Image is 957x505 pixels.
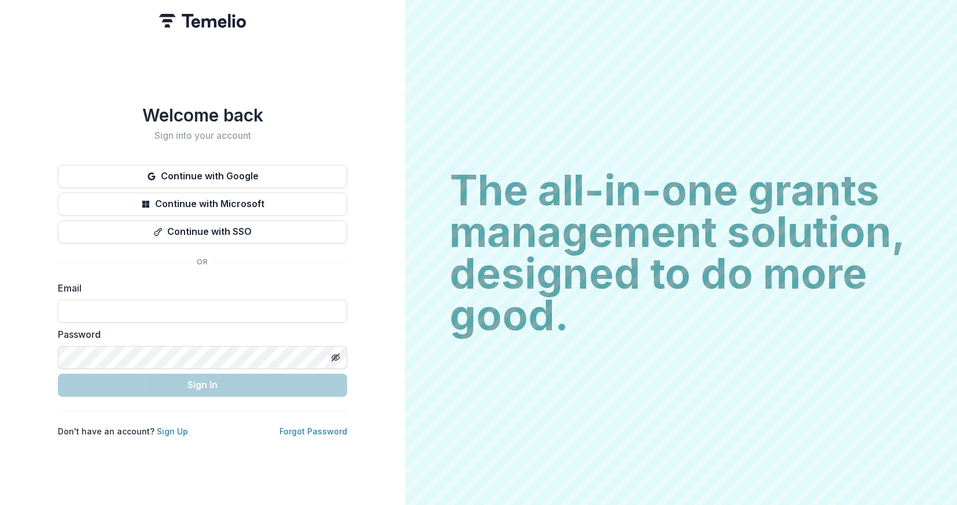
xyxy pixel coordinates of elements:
[58,105,347,126] h1: Welcome back
[58,165,347,188] button: Continue with Google
[157,426,188,436] a: Sign Up
[58,281,340,295] label: Email
[58,425,188,437] p: Don't have an account?
[58,220,347,244] button: Continue with SSO
[58,327,340,341] label: Password
[159,14,246,28] img: Temelio
[279,426,347,436] a: Forgot Password
[58,193,347,216] button: Continue with Microsoft
[58,130,347,141] h2: Sign into your account
[58,374,347,397] button: Sign In
[326,348,345,367] button: Toggle password visibility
